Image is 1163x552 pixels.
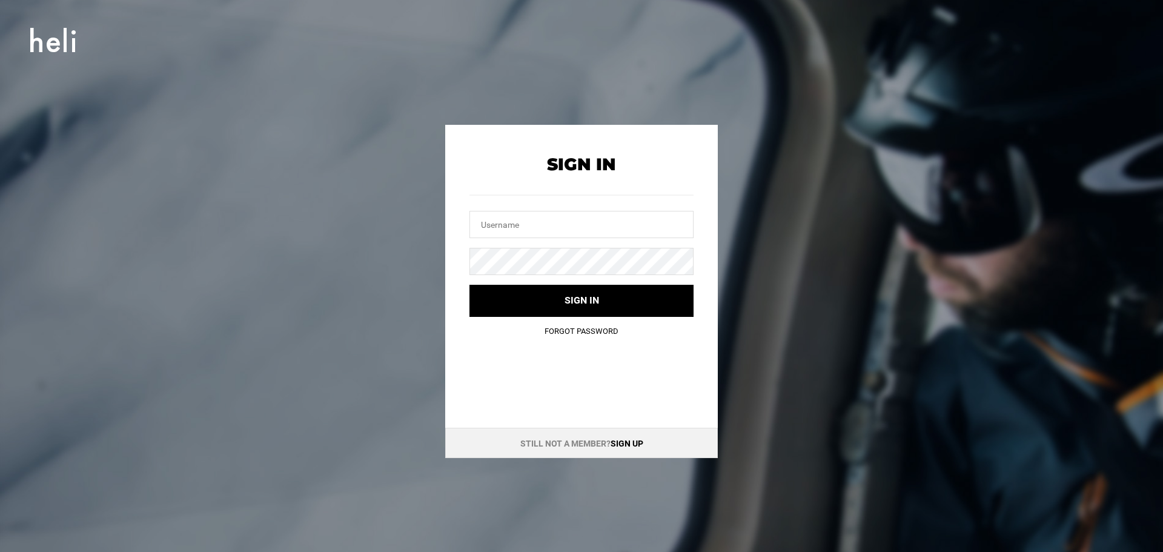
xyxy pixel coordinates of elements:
input: Username [469,211,694,238]
a: Forgot Password [545,327,618,336]
button: Sign in [469,285,694,317]
div: Still not a member? [445,428,718,458]
h2: Sign In [469,155,694,174]
a: Sign up [611,439,643,448]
